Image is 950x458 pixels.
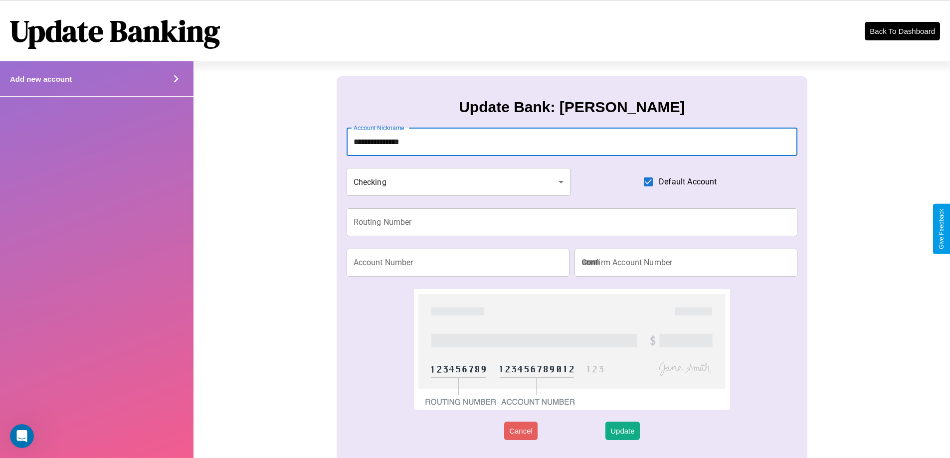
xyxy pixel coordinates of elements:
h4: Add new account [10,75,72,83]
button: Back To Dashboard [865,22,940,40]
h1: Update Banking [10,10,220,51]
div: Give Feedback [938,209,945,249]
h3: Update Bank: [PERSON_NAME] [459,99,685,116]
img: check [414,289,730,410]
iframe: Intercom live chat [10,424,34,448]
div: Checking [347,168,571,196]
button: Update [605,422,639,440]
label: Account Nickname [354,124,404,132]
button: Cancel [504,422,538,440]
span: Default Account [659,176,717,188]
